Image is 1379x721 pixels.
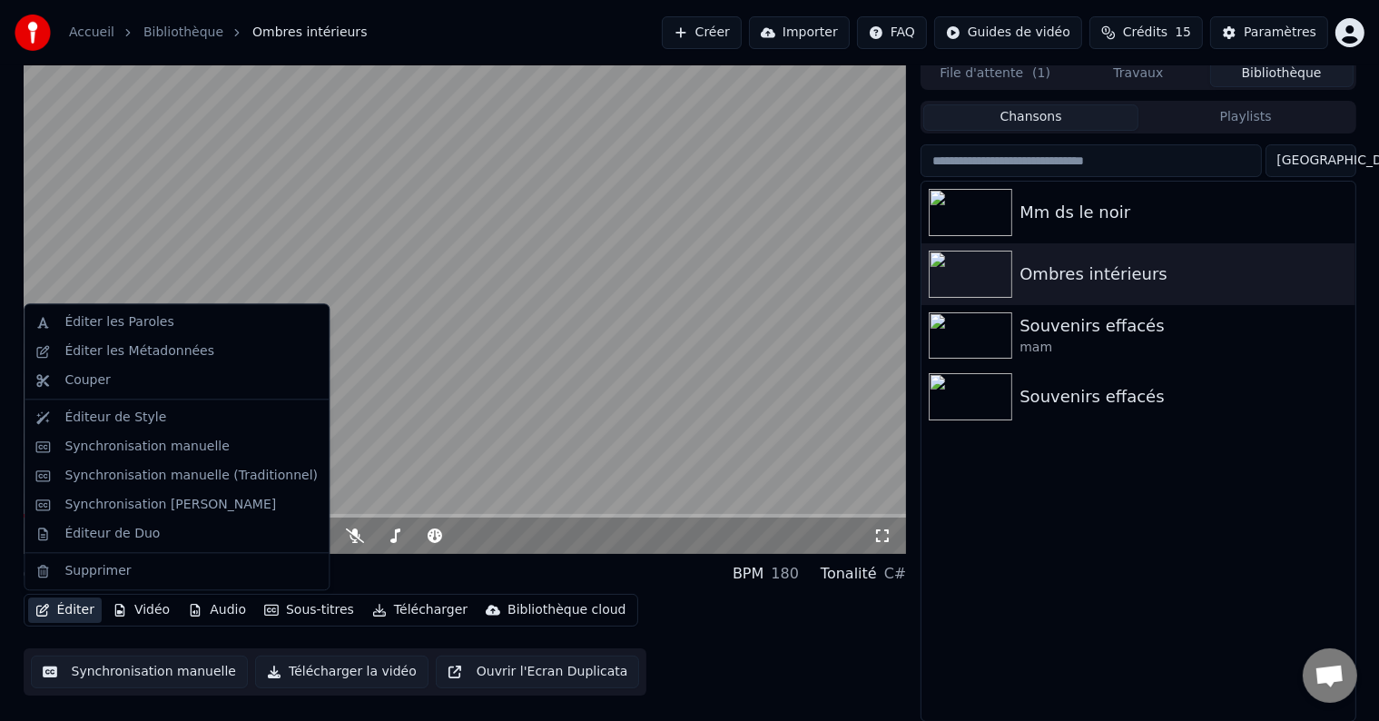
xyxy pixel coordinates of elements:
div: Éditer les Paroles [64,313,173,331]
button: Crédits15 [1089,16,1203,49]
button: Audio [181,598,253,623]
button: Importer [749,16,850,49]
div: Éditer les Métadonnées [64,342,214,360]
button: Guides de vidéo [934,16,1082,49]
div: Souvenirs effacés [1019,384,1347,410]
div: Synchronisation manuelle (Traditionnel) [64,467,318,485]
button: Ouvrir l'Ecran Duplicata [436,656,640,688]
div: Paramètres [1244,24,1316,42]
a: Accueil [69,24,114,42]
span: 15 [1175,24,1191,42]
div: Bibliothèque cloud [507,601,625,619]
div: Éditeur de Duo [64,525,160,543]
a: Bibliothèque [143,24,223,42]
button: Télécharger [365,598,475,623]
div: mam [1019,339,1347,357]
span: Crédits [1123,24,1167,42]
span: ( 1 ) [1032,64,1050,83]
div: Souvenirs effacés [1019,313,1347,339]
button: FAQ [857,16,927,49]
button: Vidéo [105,598,177,623]
button: Éditer [28,598,102,623]
button: File d'attente [923,61,1067,87]
button: Créer [662,16,742,49]
button: Télécharger la vidéo [255,656,428,688]
div: Ombres intérieurs [1019,262,1347,287]
div: 180 [771,563,799,585]
button: Travaux [1067,61,1210,87]
button: Synchronisation manuelle [31,656,249,688]
div: Éditeur de Style [64,409,166,427]
div: Couper [64,371,110,390]
div: BPM [733,563,763,585]
button: Paramètres [1210,16,1328,49]
a: Ouvrir le chat [1303,648,1357,703]
button: Sous-titres [257,598,361,623]
button: Playlists [1138,104,1354,131]
span: Ombres intérieurs [252,24,367,42]
div: Synchronisation [PERSON_NAME] [64,496,276,514]
button: Chansons [923,104,1138,131]
div: Mm ds le noir [1019,200,1347,225]
div: C# [884,563,907,585]
nav: breadcrumb [69,24,367,42]
button: Bibliothèque [1210,61,1354,87]
img: youka [15,15,51,51]
div: Tonalité [821,563,877,585]
div: Supprimer [64,562,131,580]
div: Synchronisation manuelle [64,438,230,456]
